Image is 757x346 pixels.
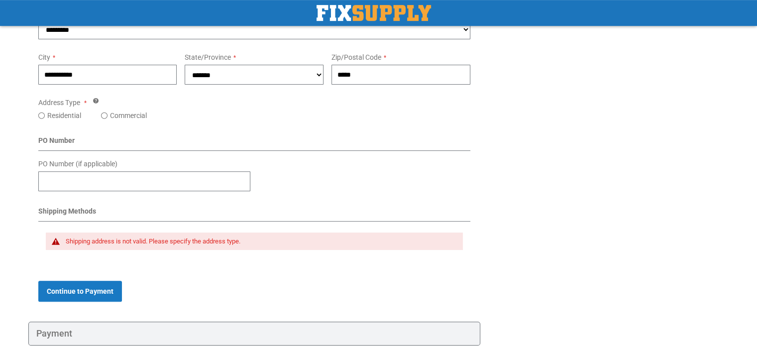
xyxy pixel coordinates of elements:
[47,287,113,295] span: Continue to Payment
[38,160,117,168] span: PO Number (if applicable)
[47,111,81,120] label: Residential
[66,237,453,245] div: Shipping address is not valid. Please specify the address type.
[38,206,471,222] div: Shipping Methods
[38,281,122,302] button: Continue to Payment
[38,99,80,107] span: Address Type
[317,5,431,21] img: Fix Industrial Supply
[28,322,481,346] div: Payment
[331,53,381,61] span: Zip/Postal Code
[317,5,431,21] a: store logo
[38,135,471,151] div: PO Number
[38,53,50,61] span: City
[185,53,231,61] span: State/Province
[110,111,147,120] label: Commercial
